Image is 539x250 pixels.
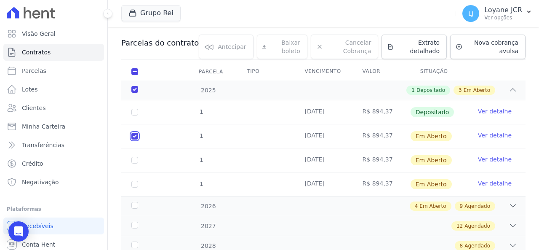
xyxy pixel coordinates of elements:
[464,242,490,250] span: Agendado
[3,155,104,172] a: Crédito
[352,100,410,124] td: R$ 894,37
[466,38,518,55] span: Nova cobrança avulsa
[411,155,452,165] span: Em Aberto
[237,63,294,81] th: Tipo
[450,35,526,59] a: Nova cobrança avulsa
[411,86,415,94] span: 1
[22,159,43,168] span: Crédito
[456,2,539,25] button: LJ Loyane JCR Ver opções
[199,132,203,139] span: 1
[464,202,490,210] span: Agendado
[294,100,352,124] td: [DATE]
[3,44,104,61] a: Contratos
[411,131,452,141] span: Em Aberto
[3,118,104,135] a: Minha Carteira
[7,204,101,214] div: Plataformas
[410,63,468,81] th: Situação
[459,86,462,94] span: 3
[3,174,104,191] a: Negativação
[22,141,64,149] span: Transferências
[294,124,352,148] td: [DATE]
[416,86,445,94] span: Depositado
[484,6,522,14] p: Loyane JCR
[199,156,203,163] span: 1
[352,172,410,196] td: R$ 894,37
[460,242,463,250] span: 8
[478,107,512,116] a: Ver detalhe
[3,99,104,116] a: Clientes
[419,202,446,210] span: Em Aberto
[131,181,138,188] input: default
[121,5,181,21] button: Grupo Rei
[22,178,59,186] span: Negativação
[22,240,55,249] span: Conta Hent
[131,109,138,116] input: Só é possível selecionar pagamentos em aberto
[3,218,104,234] a: Recebíveis
[3,137,104,153] a: Transferências
[352,63,410,81] th: Valor
[294,148,352,172] td: [DATE]
[478,179,512,188] a: Ver detalhe
[22,67,46,75] span: Parcelas
[294,63,352,81] th: Vencimento
[22,104,45,112] span: Clientes
[478,131,512,140] a: Ver detalhe
[3,25,104,42] a: Visão Geral
[468,11,473,16] span: LJ
[131,133,138,140] input: default
[294,172,352,196] td: [DATE]
[484,14,522,21] p: Ver opções
[415,202,418,210] span: 4
[352,148,410,172] td: R$ 894,37
[382,35,447,59] a: Extrato detalhado
[3,81,104,98] a: Lotes
[22,30,56,38] span: Visão Geral
[8,221,29,242] div: Open Intercom Messenger
[3,62,104,79] a: Parcelas
[478,155,512,164] a: Ver detalhe
[22,122,65,131] span: Minha Carteira
[460,202,463,210] span: 9
[131,157,138,164] input: default
[22,222,53,230] span: Recebíveis
[411,179,452,189] span: Em Aberto
[189,63,233,80] div: Parcela
[22,48,51,56] span: Contratos
[121,38,199,48] h3: Parcelas do contrato
[397,38,440,55] span: Extrato detalhado
[464,222,490,230] span: Agendado
[456,222,463,230] span: 12
[464,86,490,94] span: Em Aberto
[199,180,203,187] span: 1
[411,107,454,117] span: Depositado
[352,124,410,148] td: R$ 894,37
[22,85,38,94] span: Lotes
[199,108,203,115] span: 1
